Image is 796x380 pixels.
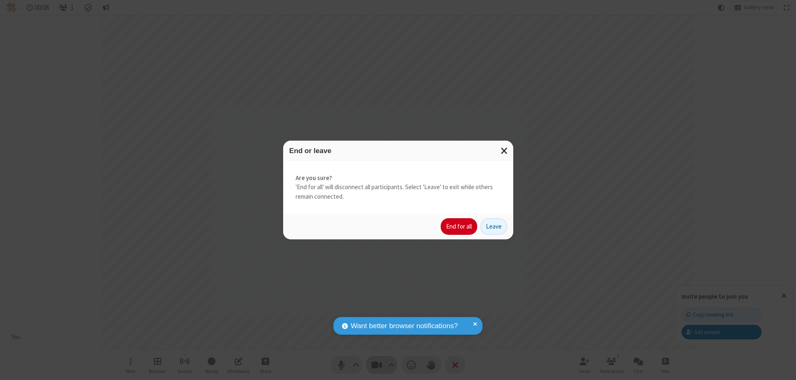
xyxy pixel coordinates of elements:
strong: Are you sure? [296,173,501,183]
button: Leave [481,218,507,235]
span: Want better browser notifications? [351,321,458,331]
div: 'End for all' will disconnect all participants. Select 'Leave' to exit while others remain connec... [283,161,513,214]
button: End for all [441,218,477,235]
button: Close modal [496,141,513,161]
h3: End or leave [289,147,507,155]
